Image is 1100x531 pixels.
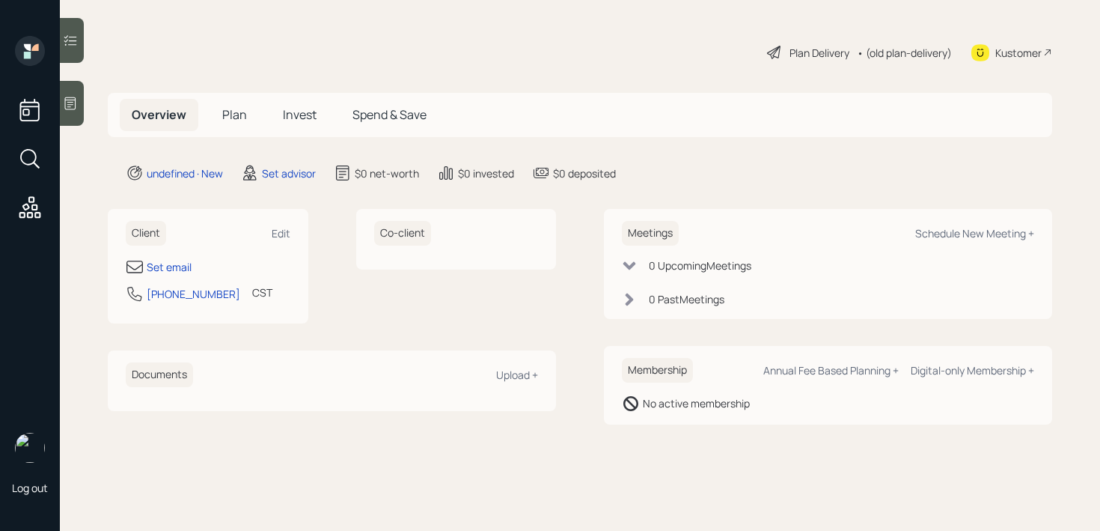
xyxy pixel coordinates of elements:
span: Invest [283,106,317,123]
div: CST [252,285,272,300]
div: 0 Upcoming Meeting s [649,258,751,273]
div: undefined · New [147,166,223,181]
div: [PHONE_NUMBER] [147,286,240,302]
h6: Co-client [374,221,431,246]
div: Annual Fee Based Planning + [763,363,899,377]
span: Plan [222,106,247,123]
h6: Client [126,221,166,246]
div: • (old plan-delivery) [857,45,952,61]
div: Kustomer [995,45,1042,61]
span: Spend & Save [352,106,427,123]
div: Schedule New Meeting + [915,226,1034,240]
h6: Meetings [622,221,679,246]
div: 0 Past Meeting s [649,291,724,307]
span: Overview [132,106,186,123]
div: No active membership [643,395,750,411]
div: Set email [147,259,192,275]
div: Log out [12,481,48,495]
div: Upload + [496,368,538,382]
div: $0 invested [458,166,514,181]
div: Plan Delivery [789,45,849,61]
h6: Documents [126,362,193,387]
img: retirable_logo.png [15,433,45,463]
h6: Membership [622,358,693,383]
div: Digital-only Membership + [911,363,1034,377]
div: Edit [272,226,290,240]
div: Set advisor [262,166,316,181]
div: $0 net-worth [355,166,419,181]
div: $0 deposited [553,166,616,181]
